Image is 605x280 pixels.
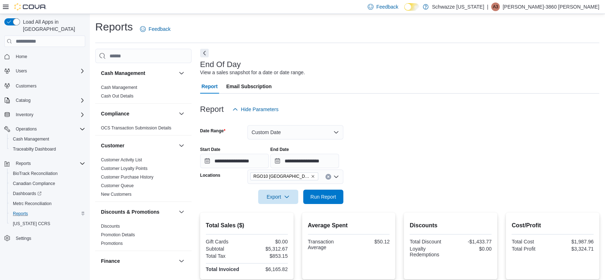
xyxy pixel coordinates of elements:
span: New Customers [101,191,131,197]
span: Inventory [13,110,85,119]
a: Feedback [137,22,173,36]
div: $6,165.82 [248,266,287,272]
a: Metrc Reconciliation [10,199,54,208]
span: Customer Purchase History [101,174,154,180]
div: Cash Management [95,83,192,103]
div: -$1,433.77 [452,239,492,245]
div: Loyalty Redemptions [410,246,449,257]
p: Schwazze [US_STATE] [432,3,484,11]
button: Canadian Compliance [7,179,88,189]
button: Next [200,49,209,57]
button: Settings [1,233,88,243]
button: Catalog [1,95,88,105]
button: Traceabilty Dashboard [7,144,88,154]
span: RGO10 Santa Fe [250,172,318,180]
div: Discounts & Promotions [95,222,192,251]
span: Metrc Reconciliation [13,201,52,207]
a: Home [13,52,30,61]
span: Washington CCRS [10,219,85,228]
span: Reports [10,209,85,218]
span: Inventory [16,112,33,118]
span: Operations [13,125,85,133]
div: Total Tax [206,253,245,259]
a: [US_STATE] CCRS [10,219,53,228]
button: Customer [177,141,186,150]
button: Compliance [177,109,186,118]
button: Customer [101,142,176,149]
span: Promotion Details [101,232,135,238]
div: View a sales snapshot for a date or date range. [200,69,305,76]
h3: End Of Day [200,60,241,69]
div: Total Cost [512,239,551,245]
label: End Date [270,147,289,152]
h3: Finance [101,257,120,265]
button: Export [258,190,298,204]
a: Cash Management [101,85,137,90]
div: $853.15 [248,253,287,259]
a: Customer Activity List [101,157,142,162]
span: Dashboards [13,191,42,196]
button: Finance [101,257,176,265]
button: BioTrack Reconciliation [7,169,88,179]
a: Dashboards [10,189,44,198]
button: Reports [1,158,88,169]
a: Canadian Compliance [10,179,58,188]
span: Home [16,54,27,60]
a: Customers [13,82,39,90]
span: Hide Parameters [241,106,279,113]
span: Traceabilty Dashboard [13,146,56,152]
span: Reports [16,161,31,166]
label: Start Date [200,147,221,152]
span: Canadian Compliance [10,179,85,188]
label: Date Range [200,128,226,134]
a: Discounts [101,224,120,229]
button: Reports [13,159,34,168]
span: Email Subscription [226,79,272,94]
a: OCS Transaction Submission Details [101,125,171,130]
button: Operations [1,124,88,134]
span: Dashboards [10,189,85,198]
a: Cash Out Details [101,94,134,99]
h3: Discounts & Promotions [101,208,159,215]
span: Customer Queue [101,183,134,189]
button: Discounts & Promotions [177,208,186,216]
label: Locations [200,172,221,178]
span: Cash Management [10,135,85,143]
button: Operations [13,125,40,133]
button: Users [13,67,30,75]
span: Promotions [101,241,123,246]
input: Press the down key to open a popover containing a calendar. [270,154,339,168]
button: Cash Management [7,134,88,144]
nav: Complex example [4,48,85,262]
span: OCS Transaction Submission Details [101,125,171,131]
span: Cash Out Details [101,93,134,99]
h3: Report [200,105,224,114]
span: Load All Apps in [GEOGRAPHIC_DATA] [20,18,85,33]
button: Compliance [101,110,176,117]
span: Traceabilty Dashboard [10,145,85,153]
button: Home [1,51,88,62]
span: Catalog [13,96,85,105]
button: Catalog [13,96,33,105]
span: Users [16,68,27,74]
span: Report [202,79,218,94]
button: Cash Management [177,69,186,77]
span: Settings [16,236,31,241]
span: BioTrack Reconciliation [10,169,85,178]
span: Export [262,190,294,204]
h2: Discounts [410,221,492,230]
button: Hide Parameters [229,102,281,117]
button: Clear input [325,174,331,180]
a: Dashboards [7,189,88,199]
span: Feedback [149,25,170,33]
button: Users [1,66,88,76]
button: Custom Date [247,125,343,139]
h3: Cash Management [101,70,145,77]
span: Settings [13,234,85,243]
span: [US_STATE] CCRS [13,221,50,227]
button: Metrc Reconciliation [7,199,88,209]
button: Open list of options [333,174,339,180]
span: Cash Management [13,136,49,142]
div: $0.00 [452,246,492,252]
div: $0.00 [248,239,287,245]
